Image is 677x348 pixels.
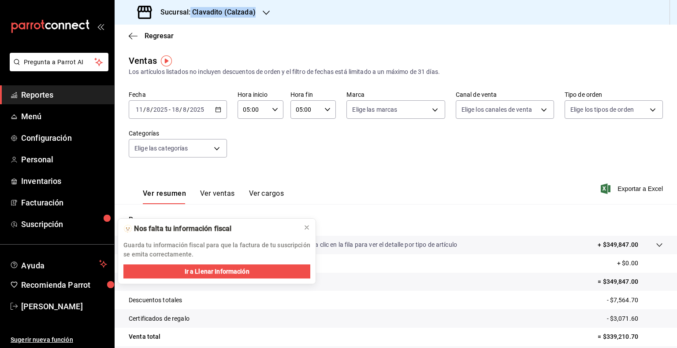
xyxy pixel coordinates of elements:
[129,32,174,40] button: Regresar
[598,332,663,341] p: = $339,210.70
[10,53,108,71] button: Pregunta a Parrot AI
[346,92,445,98] label: Marca
[21,132,107,144] span: Configuración
[311,240,457,249] p: Da clic en la fila para ver el detalle por tipo de artículo
[598,240,638,249] p: + $349,847.00
[24,58,95,67] span: Pregunta a Parrot AI
[129,215,663,225] p: Resumen
[123,241,310,259] p: Guarda tu información fiscal para que la factura de tu suscripción se emita correctamente.
[249,189,284,204] button: Ver cargos
[607,296,663,305] p: - $7,564.70
[21,89,107,101] span: Reportes
[129,92,227,98] label: Fecha
[11,335,107,344] span: Sugerir nueva función
[603,183,663,194] button: Exportar a Excel
[21,259,96,269] span: Ayuda
[129,332,160,341] p: Venta total
[129,130,227,136] label: Categorías
[146,106,150,113] input: --
[153,106,168,113] input: ----
[352,105,397,114] span: Elige las marcas
[185,267,249,276] span: Ir a Llenar Información
[461,105,532,114] span: Elige los canales de venta
[161,55,172,66] img: Tooltip marker
[123,264,310,278] button: Ir a Llenar Información
[143,106,146,113] span: /
[129,296,182,305] p: Descuentos totales
[169,106,171,113] span: -
[21,279,107,291] span: Recomienda Parrot
[143,189,186,204] button: Ver resumen
[179,106,182,113] span: /
[21,154,107,165] span: Personal
[129,54,157,67] div: Ventas
[171,106,179,113] input: --
[190,106,205,113] input: ----
[21,197,107,209] span: Facturación
[123,224,296,234] div: 🫥 Nos falta tu información fiscal
[97,23,104,30] button: open_drawer_menu
[200,189,235,204] button: Ver ventas
[153,7,256,18] h3: Sucursal: Clavadito (Calzada)
[187,106,190,113] span: /
[617,259,663,268] p: + $0.00
[182,106,187,113] input: --
[565,92,663,98] label: Tipo de orden
[607,314,663,323] p: - $3,071.60
[143,189,284,204] div: navigation tabs
[6,64,108,73] a: Pregunta a Parrot AI
[570,105,634,114] span: Elige los tipos de orden
[135,106,143,113] input: --
[129,314,190,323] p: Certificados de regalo
[456,92,554,98] label: Canal de venta
[21,110,107,122] span: Menú
[129,67,663,77] div: Los artículos listados no incluyen descuentos de orden y el filtro de fechas está limitado a un m...
[598,277,663,286] p: = $349,847.00
[290,92,336,98] label: Hora fin
[21,300,107,312] span: [PERSON_NAME]
[145,32,174,40] span: Regresar
[238,92,283,98] label: Hora inicio
[150,106,153,113] span: /
[21,218,107,230] span: Suscripción
[21,175,107,187] span: Inventarios
[134,144,188,153] span: Elige las categorías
